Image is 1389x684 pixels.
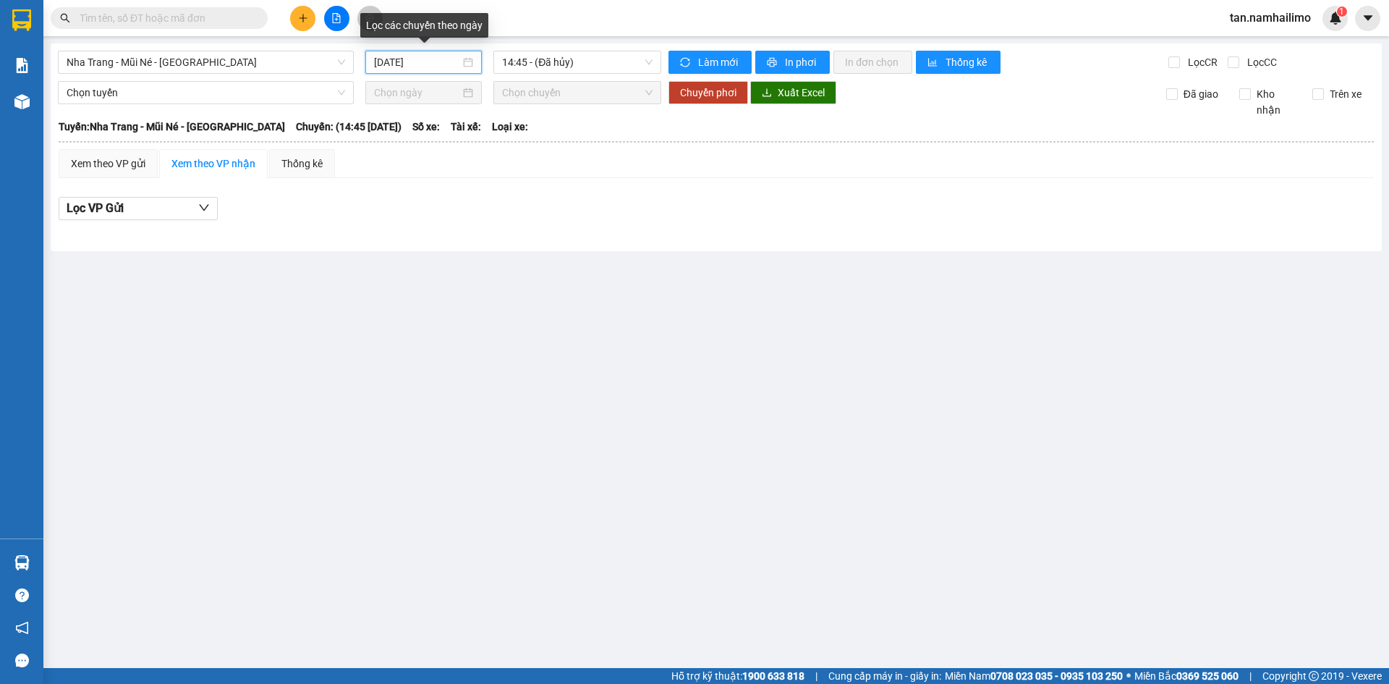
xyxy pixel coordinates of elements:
span: search [60,13,70,23]
sup: 1 [1337,7,1347,17]
img: warehouse-icon [14,555,30,570]
strong: 1900 633 818 [742,670,804,682]
span: 1 [1339,7,1344,17]
span: Hỗ trợ kỹ thuật: [671,668,804,684]
div: Xem theo VP nhận [171,156,255,172]
button: syncLàm mới [668,51,752,74]
span: Miền Nam [945,668,1123,684]
button: printerIn phơi [755,51,830,74]
button: bar-chartThống kê [916,51,1001,74]
span: copyright [1309,671,1319,681]
span: plus [298,13,308,23]
button: downloadXuất Excel [750,81,836,104]
div: Xem theo VP gửi [71,156,145,172]
img: logo-vxr [12,9,31,31]
span: Miền Bắc [1134,668,1239,684]
button: In đơn chọn [833,51,912,74]
span: Lọc CR [1182,54,1220,70]
span: 14:45 - (Đã hủy) [502,51,653,73]
span: Lọc VP Gửi [67,199,124,217]
span: Lọc CC [1241,54,1279,70]
span: bar-chart [927,57,940,69]
span: Chuyến: (14:45 [DATE]) [296,119,402,135]
strong: 0708 023 035 - 0935 103 250 [990,670,1123,682]
span: down [198,202,210,214]
span: Kho nhận [1251,86,1301,118]
strong: 0369 525 060 [1176,670,1239,682]
button: caret-down [1355,6,1380,31]
span: message [15,654,29,667]
button: Chuyển phơi [668,81,748,104]
span: Chọn chuyến [502,82,653,104]
span: Chọn tuyến [67,82,345,104]
span: Thống kê [946,54,989,70]
span: printer [767,57,779,69]
span: Nha Trang - Mũi Né - Sài Gòn [67,51,345,73]
img: warehouse-icon [14,94,30,109]
img: icon-new-feature [1329,12,1342,25]
span: question-circle [15,588,29,602]
b: Tuyến: Nha Trang - Mũi Né - [GEOGRAPHIC_DATA] [59,121,285,132]
div: Lọc các chuyến theo ngày [360,13,488,38]
button: aim [357,6,383,31]
span: Trên xe [1324,86,1367,102]
input: Tìm tên, số ĐT hoặc mã đơn [80,10,250,26]
span: notification [15,621,29,635]
button: Lọc VP Gửi [59,197,218,220]
img: solution-icon [14,58,30,73]
input: 14/09/2025 [374,54,460,70]
span: Đã giao [1178,86,1224,102]
span: caret-down [1362,12,1375,25]
div: Thống kê [281,156,323,172]
span: | [1249,668,1252,684]
span: tan.namhailimo [1218,9,1322,27]
span: Cung cấp máy in - giấy in: [828,668,941,684]
span: In phơi [785,54,818,70]
span: | [815,668,817,684]
span: Làm mới [698,54,740,70]
span: ⚪️ [1126,673,1131,679]
button: plus [290,6,315,31]
span: file-add [331,13,341,23]
button: file-add [324,6,349,31]
span: sync [680,57,692,69]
